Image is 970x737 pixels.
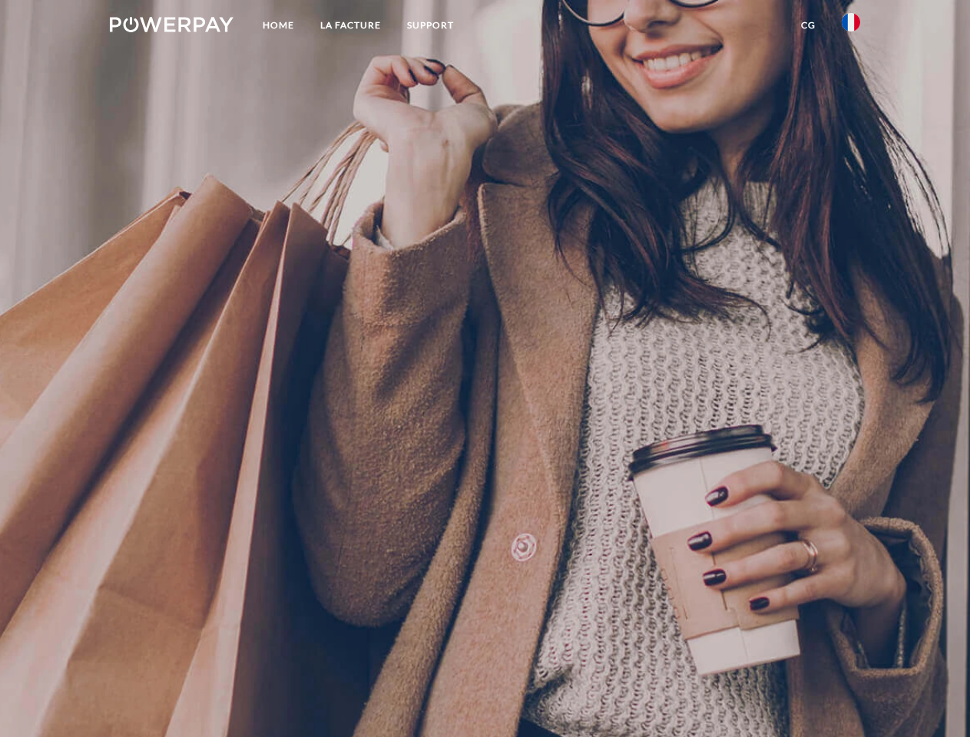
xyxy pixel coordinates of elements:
[842,13,860,31] img: fr
[394,12,467,39] a: Support
[788,12,829,39] a: CG
[110,17,233,32] img: logo-powerpay-white.svg
[307,12,394,39] a: LA FACTURE
[250,12,307,39] a: Home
